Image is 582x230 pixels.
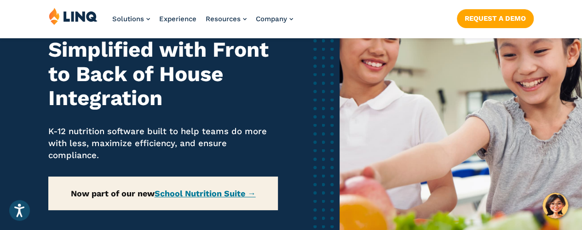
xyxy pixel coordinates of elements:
a: Solutions [112,15,150,23]
h2: School Nutrition Simplified with Front to Back of House Integration [48,14,277,111]
strong: Now part of our new [71,189,256,198]
a: School Nutrition Suite → [155,189,256,198]
a: Resources [206,15,247,23]
a: Company [256,15,293,23]
button: Hello, have a question? Let’s chat. [542,193,568,218]
span: Solutions [112,15,144,23]
span: Resources [206,15,241,23]
p: K-12 nutrition software built to help teams do more with less, maximize efficiency, and ensure co... [48,125,277,162]
a: Request a Demo [457,9,534,28]
img: LINQ | K‑12 Software [49,7,98,25]
span: Company [256,15,287,23]
nav: Primary Navigation [112,7,293,38]
a: Experience [159,15,196,23]
nav: Button Navigation [457,7,534,28]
